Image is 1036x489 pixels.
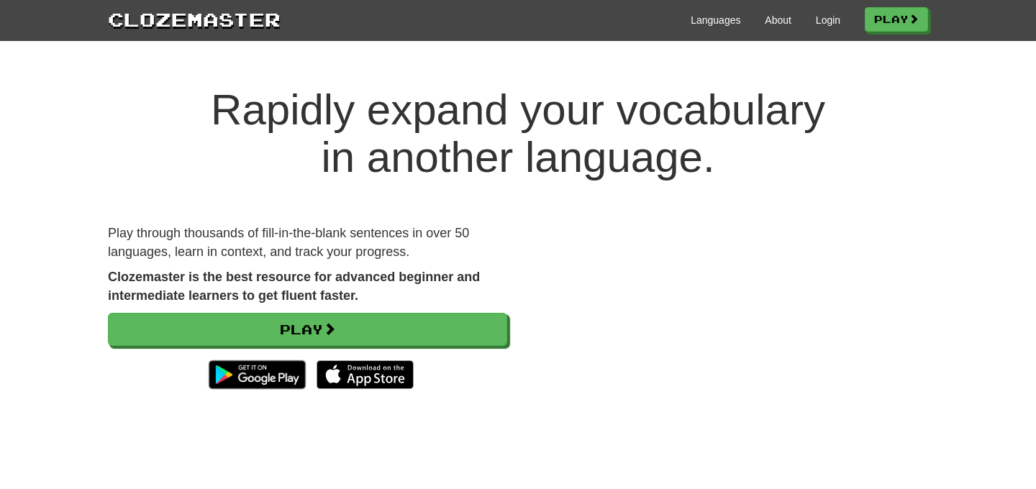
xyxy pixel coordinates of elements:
p: Play through thousands of fill-in-the-blank sentences in over 50 languages, learn in context, and... [108,224,507,261]
img: Get it on Google Play [201,353,313,396]
a: Login [816,13,840,27]
a: About [765,13,791,27]
img: Download_on_the_App_Store_Badge_US-UK_135x40-25178aeef6eb6b83b96f5f2d004eda3bffbb37122de64afbaef7... [317,360,414,389]
strong: Clozemaster is the best resource for advanced beginner and intermediate learners to get fluent fa... [108,270,480,303]
a: Languages [691,13,740,27]
a: Play [865,7,928,32]
a: Clozemaster [108,6,281,32]
a: Play [108,313,507,346]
